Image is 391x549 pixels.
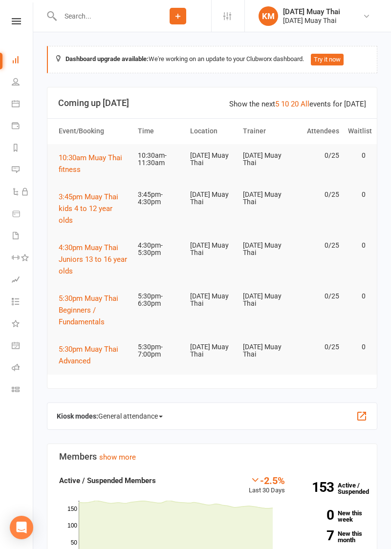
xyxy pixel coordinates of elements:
[59,343,129,367] button: 5:30pm Muay Thai Advanced
[59,294,118,326] span: 5:30pm Muay Thai Beginners / Fundamentals
[59,242,129,277] button: 4:30pm Muay Thai Juniors 13 to 16 year olds
[133,336,186,366] td: 5:30pm-7:00pm
[59,152,129,175] button: 10:30am Muay Thai fitness
[300,530,365,543] a: 7New this month
[12,72,34,94] a: People
[295,475,372,502] a: 153Active / Suspended
[186,336,239,366] td: [DATE] Muay Thai
[275,100,279,108] a: 5
[344,285,370,308] td: 0
[59,192,118,225] span: 3:45pm Muay Thai kids 4 to 12 year olds
[291,119,344,144] th: Attendees
[239,183,291,214] td: [DATE] Muay Thai
[12,94,34,116] a: Calendar
[291,285,344,308] td: 0/25
[12,116,34,138] a: Payments
[300,510,365,523] a: 0New this week
[57,9,145,23] input: Search...
[291,100,299,108] a: 20
[300,481,334,494] strong: 153
[229,98,366,110] div: Show the next events for [DATE]
[283,7,340,16] div: [DATE] Muay Thai
[10,516,33,539] div: Open Intercom Messenger
[47,46,377,73] div: We're working on an update to your Clubworx dashboard.
[133,234,186,265] td: 4:30pm-5:30pm
[59,452,365,462] h3: Members
[57,412,98,420] strong: Kiosk modes:
[54,119,133,144] th: Event/Booking
[281,100,289,108] a: 10
[239,336,291,366] td: [DATE] Muay Thai
[344,119,370,144] th: Waitlist
[59,153,122,174] span: 10:30am Muay Thai fitness
[99,453,136,462] a: show more
[291,183,344,206] td: 0/25
[301,100,309,108] a: All
[259,6,278,26] div: KM
[283,16,340,25] div: [DATE] Muay Thai
[239,234,291,265] td: [DATE] Muay Thai
[133,183,186,214] td: 3:45pm-4:30pm
[344,183,370,206] td: 0
[344,144,370,167] td: 0
[12,336,34,358] a: General attendance kiosk mode
[239,285,291,316] td: [DATE] Muay Thai
[12,380,34,401] a: Class kiosk mode
[291,336,344,359] td: 0/25
[133,285,186,316] td: 5:30pm-6:30pm
[12,270,34,292] a: Assessments
[186,144,239,175] td: [DATE] Muay Thai
[186,234,239,265] td: [DATE] Muay Thai
[59,243,127,275] span: 4:30pm Muay Thai Juniors 13 to 16 year olds
[58,98,366,108] h3: Coming up [DATE]
[311,54,344,65] button: Try it now
[186,183,239,214] td: [DATE] Muay Thai
[133,119,186,144] th: Time
[12,204,34,226] a: Product Sales
[239,119,291,144] th: Trainer
[239,144,291,175] td: [DATE] Muay Thai
[186,119,239,144] th: Location
[133,144,186,175] td: 10:30am-11:30am
[98,408,163,424] span: General attendance
[344,234,370,257] td: 0
[59,293,129,328] button: 5:30pm Muay Thai Beginners / Fundamentals
[300,508,334,522] strong: 0
[59,191,129,226] button: 3:45pm Muay Thai kids 4 to 12 year olds
[186,285,239,316] td: [DATE] Muay Thai
[249,475,285,486] div: -2.5%
[12,138,34,160] a: Reports
[291,144,344,167] td: 0/25
[59,476,156,485] strong: Active / Suspended Members
[12,314,34,336] a: What's New
[344,336,370,359] td: 0
[12,50,34,72] a: Dashboard
[300,529,334,542] strong: 7
[12,358,34,380] a: Roll call kiosk mode
[65,55,149,63] strong: Dashboard upgrade available:
[59,345,118,365] span: 5:30pm Muay Thai Advanced
[291,234,344,257] td: 0/25
[249,475,285,496] div: Last 30 Days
